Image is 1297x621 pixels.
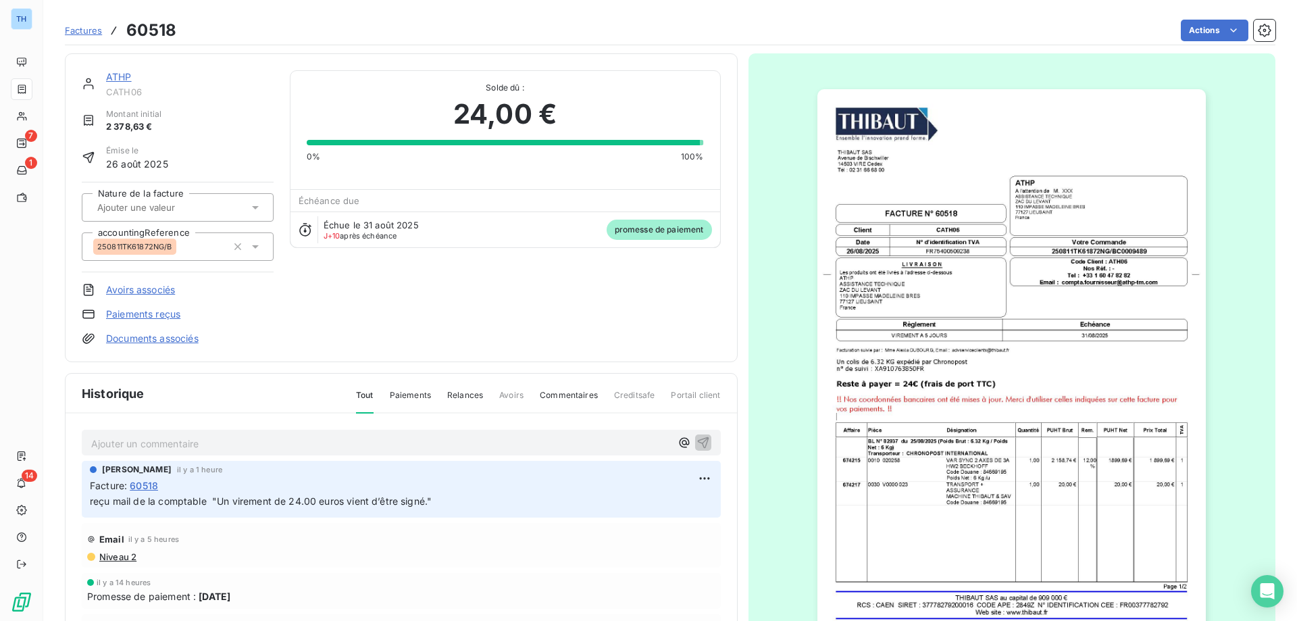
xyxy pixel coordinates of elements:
span: Factures [65,25,102,36]
input: Ajouter une valeur [96,201,232,214]
span: 14 [22,470,37,482]
span: Portail client [671,389,720,412]
span: Historique [82,384,145,403]
span: Promesse de paiement : [87,589,196,603]
span: Paiements [390,389,431,412]
span: il y a 5 heures [128,535,179,543]
span: après échéance [324,232,397,240]
div: TH [11,8,32,30]
span: [DATE] [199,589,230,603]
span: 26 août 2025 [106,157,168,171]
span: Solde dû : [307,82,704,94]
a: Paiements reçus [106,307,180,321]
span: 250811TK61872NG/B [97,243,172,251]
span: reçu mail de la comptable "Un virement de 24.00 euros vient d’être signé." [90,495,432,507]
span: 7 [25,130,37,142]
span: Email [99,534,124,545]
a: ATHP [106,71,132,82]
img: Logo LeanPay [11,591,32,613]
span: Avoirs [499,389,524,412]
span: Tout [356,389,374,414]
span: 2 378,63 € [106,120,161,134]
span: Échéance due [299,195,360,206]
a: Factures [65,24,102,37]
span: Émise le [106,145,168,157]
span: 1 [25,157,37,169]
span: il y a 1 heure [177,466,222,474]
span: Creditsafe [614,389,655,412]
span: Montant initial [106,108,161,120]
span: CATH06 [106,86,274,97]
span: il y a 14 heures [97,578,151,587]
span: J+10 [324,231,340,241]
span: Échue le 31 août 2025 [324,220,419,230]
span: 60518 [130,478,158,493]
span: Facture : [90,478,127,493]
a: Documents associés [106,332,199,345]
span: 24,00 € [453,94,557,134]
span: promesse de paiement [607,220,712,240]
a: Avoirs associés [106,283,175,297]
h3: 60518 [126,18,176,43]
span: Niveau 2 [98,551,136,562]
span: 100% [681,151,704,163]
span: [PERSON_NAME] [102,464,172,476]
span: Relances [447,389,483,412]
span: Commentaires [540,389,598,412]
span: 0% [307,151,320,163]
button: Actions [1181,20,1248,41]
div: Open Intercom Messenger [1251,575,1283,607]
